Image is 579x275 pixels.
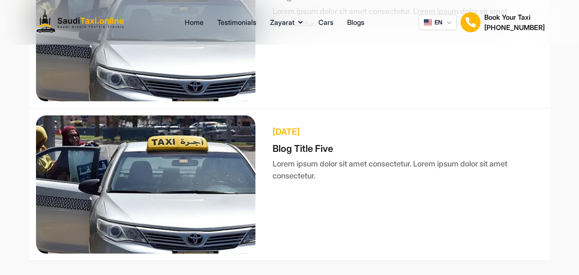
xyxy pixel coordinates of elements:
[273,138,543,156] h1: Blog Title Five
[318,17,333,27] a: Cars
[273,126,543,138] h2: [DATE]
[435,18,442,27] span: EN
[484,12,545,33] div: Book Your Taxi
[185,17,204,27] a: Home
[270,17,305,27] button: Zayarat
[217,17,256,27] a: Testimonials
[36,115,255,254] img: blog
[460,12,481,33] img: Book Your Taxi
[484,12,545,22] h1: Book Your Taxi
[34,7,130,38] img: Logo
[273,156,543,182] p: Lorem ipsum dolor sit amet consectetur. Lorem ipsum dolor sit amet consectetur.
[484,22,545,33] h2: [PHONE_NUMBER]
[347,17,364,27] a: Blogs
[419,15,457,30] button: EN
